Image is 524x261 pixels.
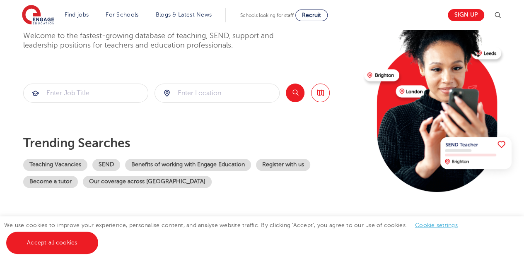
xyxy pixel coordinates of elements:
a: For Schools [106,12,138,18]
a: Benefits of working with Engage Education [125,159,251,171]
input: Submit [155,84,279,102]
img: Engage Education [22,5,54,26]
a: Accept all cookies [6,232,98,254]
a: Register with us [256,159,310,171]
p: Welcome to the fastest-growing database of teaching, SEND, support and leadership positions for t... [23,31,297,50]
div: Submit [23,84,148,103]
a: Cookie settings [415,222,458,228]
a: Find jobs [65,12,89,18]
span: Recruit [302,12,321,18]
p: Trending searches [23,136,357,151]
a: Recruit [295,10,328,21]
a: Become a tutor [23,176,78,188]
a: Teaching Vacancies [23,159,87,171]
a: Our coverage across [GEOGRAPHIC_DATA] [83,176,212,188]
a: Sign up [448,9,484,21]
div: Submit [155,84,280,103]
a: SEND [92,159,120,171]
span: Schools looking for staff [240,12,294,18]
a: Blogs & Latest News [156,12,212,18]
input: Submit [24,84,148,102]
button: Search [286,84,304,102]
span: We use cookies to improve your experience, personalise content, and analyse website traffic. By c... [4,222,466,246]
